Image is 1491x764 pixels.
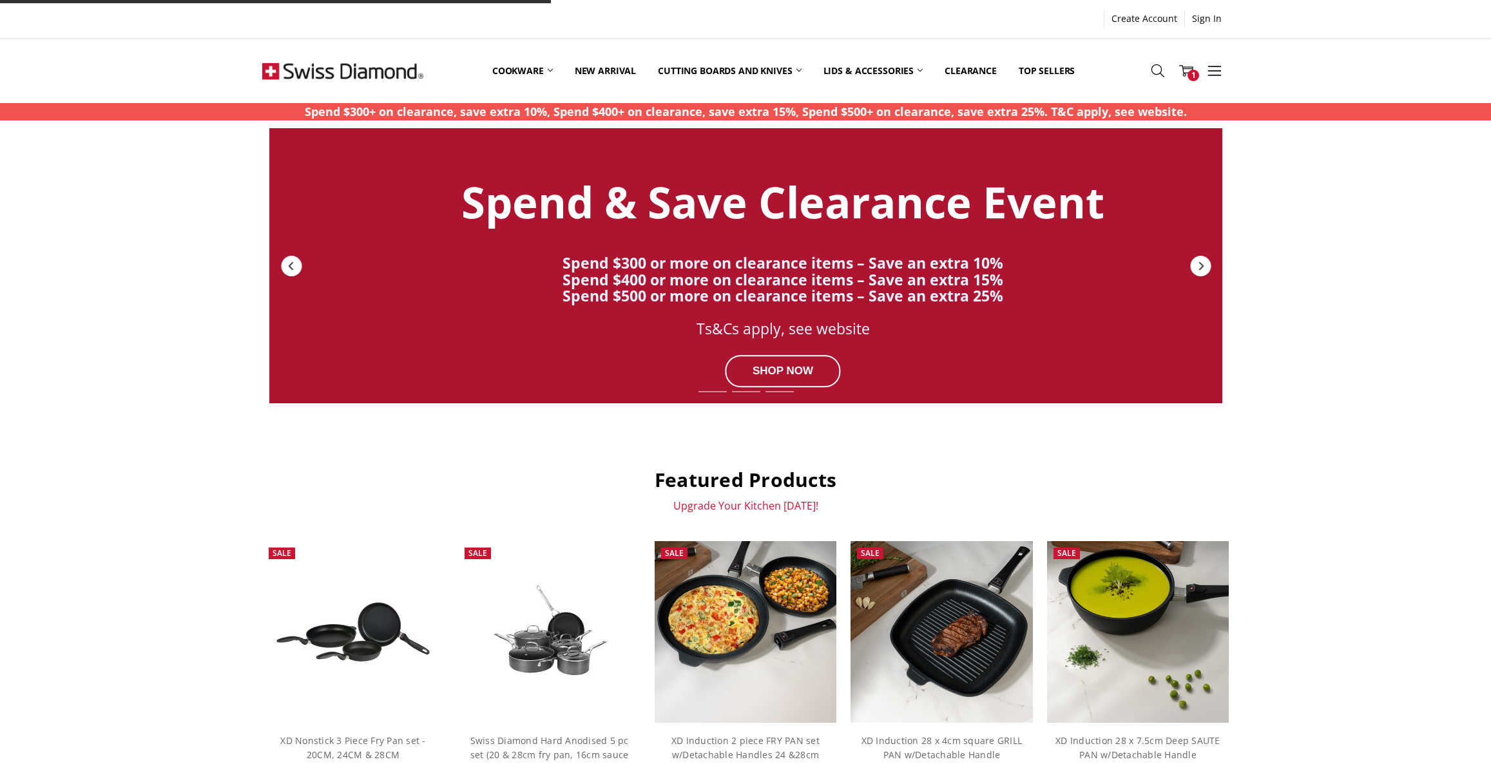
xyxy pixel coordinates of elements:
a: XD Induction 28 x 7.5cm Deep SAUTE PAN w/Detachable Handle [1055,734,1220,761]
a: Cookware [481,42,564,99]
span: Sale [468,548,487,559]
span: Sale [1057,548,1076,559]
a: Top Sellers [1008,42,1086,99]
span: Sale [861,548,880,559]
div: Slide 3 of 7 [762,383,796,400]
strong: Spend $300 or more on clearance items – Save an extra 10% [563,253,1003,273]
span: Sale [273,548,291,559]
a: Redirect to https://swissdiamond.com.au/cookware/shop-by-collection/premium-steel-dlx/ [269,128,1222,403]
p: Spend $300+ on clearance, save extra 10%, Spend $400+ on clearance, save extra 15%, Spend $500+ o... [305,103,1187,120]
a: Clearance [934,42,1008,99]
a: XD Induction 28 x 4cm square GRILL PAN w/Detachable Handle [861,734,1023,761]
h2: Featured Products [262,468,1229,492]
img: XD Induction 28 x 7.5cm Deep SAUTE PAN w/Detachable Handle [1047,541,1229,723]
a: Create Account [1104,10,1184,28]
div: Next [1189,254,1212,278]
img: Free Shipping On Every Order [262,39,423,103]
img: XD Induction 2 piece FRY PAN set w/Detachable Handles 24 &28cm [655,541,836,723]
img: XD Induction 28 x 4cm square GRILL PAN w/Detachable Handle [851,541,1032,723]
strong: Spend $400 or more on clearance items – Save an extra 15% [563,269,1003,290]
div: Ts&Cs apply, see website [425,321,1140,337]
span: Sale [665,548,684,559]
div: Slide 1 of 7 [695,383,729,400]
a: New arrival [564,42,647,99]
p: Upgrade Your Kitchen [DATE]! [262,499,1229,512]
a: XD Nonstick 3 Piece Fry Pan set - 20CM, 24CM & 28CM [280,734,425,761]
img: Swiss Diamond Hard Anodised 5 pc set (20 & 28cm fry pan, 16cm sauce pan w lid, 24x7cm saute pan w... [458,571,640,693]
div: Previous [280,254,303,278]
img: XD Nonstick 3 Piece Fry Pan set - 20CM, 24CM & 28CM [262,586,444,677]
strong: Spend $500 or more on clearance items – Save an extra 25% [563,285,1003,306]
a: XD Nonstick 3 Piece Fry Pan set - 20CM, 24CM & 28CM [262,541,444,723]
a: Swiss Diamond Hard Anodised 5 pc set (20 & 28cm fry pan, 16cm sauce pan w lid, 24x7cm saute pan w... [458,541,640,723]
div: SHOP NOW [725,355,840,387]
a: Lids & Accessories [813,42,934,99]
a: Sign In [1185,10,1229,28]
span: 1 [1188,70,1199,81]
a: Cutting boards and knives [647,42,813,99]
div: Spend & Save Clearance Event [425,179,1140,227]
a: 1 [1172,55,1200,87]
a: XD Induction 2 piece FRY PAN set w/Detachable Handles 24 &28cm [671,734,820,761]
div: Slide 2 of 7 [729,383,762,400]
